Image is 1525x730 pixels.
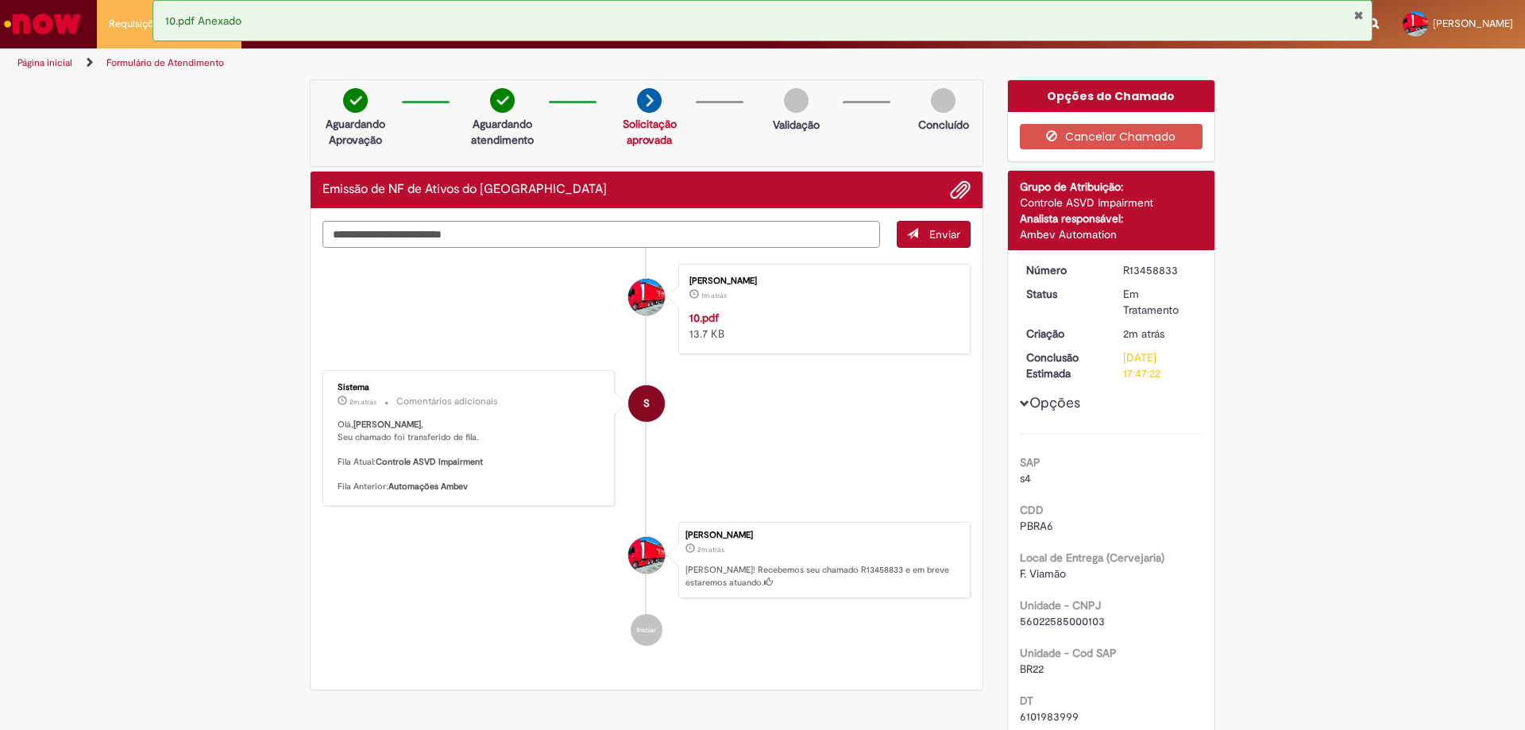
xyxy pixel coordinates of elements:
[12,48,1005,78] ul: Trilhas de página
[1020,693,1033,708] b: DT
[1020,519,1053,533] span: PBRA6
[322,522,971,598] li: GABRIEL SCHWANC
[322,183,607,197] h2: Emissão de NF de Ativos do ASVD Histórico de tíquete
[1008,80,1215,112] div: Opções do Chamado
[464,116,541,148] p: Aguardando atendimento
[338,383,602,392] div: Sistema
[623,117,677,147] a: Solicitação aprovada
[929,227,960,241] span: Enviar
[628,537,665,574] div: GABRIEL SCHWANC
[1020,124,1203,149] button: Cancelar Chamado
[1014,286,1112,302] dt: Status
[643,384,650,423] span: S
[109,16,164,32] span: Requisições
[1014,350,1112,381] dt: Conclusão Estimada
[701,291,727,300] time: 28/08/2025 15:48:30
[1020,503,1044,517] b: CDD
[1020,455,1040,469] b: SAP
[1020,646,1117,660] b: Unidade - Cod SAP
[701,291,727,300] span: 1m atrás
[628,385,665,422] div: System
[637,88,662,113] img: arrow-next.png
[918,117,969,133] p: Concluído
[353,419,421,431] b: [PERSON_NAME]
[628,279,665,315] div: GABRIEL SCHWANC
[784,88,809,113] img: img-circle-grey.png
[343,88,368,113] img: check-circle-green.png
[317,116,394,148] p: Aguardando Aprovação
[689,310,954,342] div: 13.7 KB
[396,395,498,408] small: Comentários adicionais
[1014,326,1112,342] dt: Criação
[1123,326,1164,341] time: 28/08/2025 15:47:19
[685,531,962,540] div: [PERSON_NAME]
[338,419,602,493] p: Olá, , Seu chamado foi transferido de fila. Fila Atual: Fila Anterior:
[490,88,515,113] img: check-circle-green.png
[1020,471,1031,485] span: s4
[1433,17,1513,30] span: [PERSON_NAME]
[950,180,971,200] button: Adicionar anexos
[1020,211,1203,226] div: Analista responsável:
[2,8,83,40] img: ServiceNow
[106,56,224,69] a: Formulário de Atendimento
[1123,286,1197,318] div: Em Tratamento
[697,545,724,554] span: 2m atrás
[349,397,376,407] span: 2m atrás
[1123,326,1164,341] span: 2m atrás
[1014,262,1112,278] dt: Número
[689,276,954,286] div: [PERSON_NAME]
[1020,614,1105,628] span: 56022585000103
[931,88,956,113] img: img-circle-grey.png
[349,397,376,407] time: 28/08/2025 15:47:23
[1123,350,1197,381] div: [DATE] 17:47:22
[376,456,483,468] b: Controle ASVD Impairment
[1020,226,1203,242] div: Ambev Automation
[1020,662,1044,676] span: BR22
[1020,709,1079,724] span: 6101983999
[1020,550,1164,565] b: Local de Entrega (Cervejaria)
[697,545,724,554] time: 28/08/2025 15:47:19
[897,221,971,248] button: Enviar
[1020,566,1066,581] span: F. Viamão
[17,56,72,69] a: Página inicial
[1353,9,1364,21] button: Fechar Notificação
[1020,195,1203,211] div: Controle ASVD Impairment
[1123,262,1197,278] div: R13458833
[1020,179,1203,195] div: Grupo de Atribuição:
[1123,326,1197,342] div: 28/08/2025 15:47:19
[165,14,241,28] span: 10.pdf Anexado
[322,221,880,248] textarea: Digite sua mensagem aqui...
[773,117,820,133] p: Validação
[689,311,719,325] a: 10.pdf
[685,564,962,589] p: [PERSON_NAME]! Recebemos seu chamado R13458833 e em breve estaremos atuando.
[322,248,971,662] ul: Histórico de tíquete
[1020,598,1101,612] b: Unidade - CNPJ
[388,481,468,492] b: Automações Ambev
